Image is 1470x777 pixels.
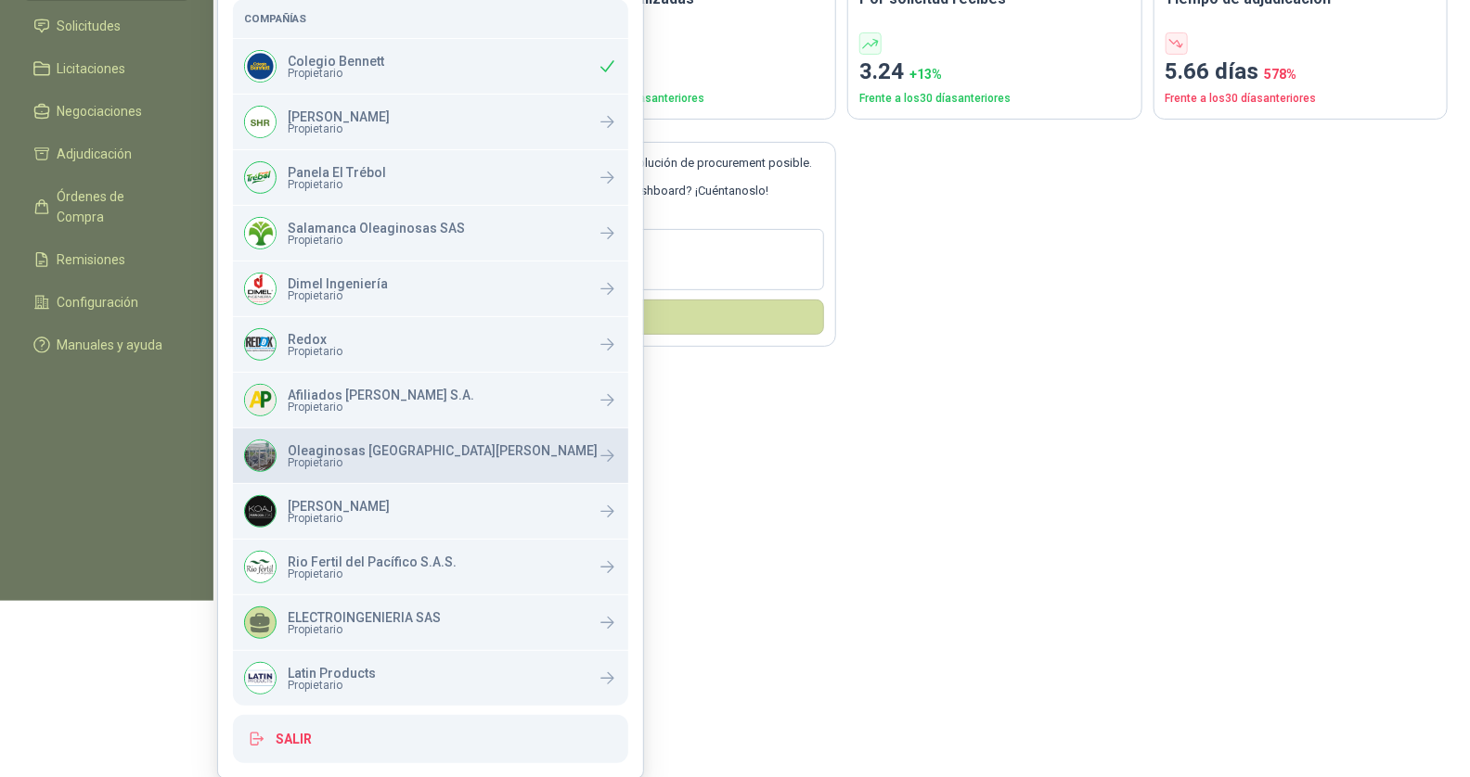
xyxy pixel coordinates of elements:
[1265,67,1297,82] span: 578 %
[58,101,143,121] span: Negociaciones
[1166,90,1437,108] p: Frente a los 30 días anteriores
[233,595,628,650] a: ELECTROINGENIERIA SASPropietario
[554,90,825,108] p: Frente a los 30 días anteriores
[245,329,276,360] img: Company Logo
[22,179,191,235] a: Órdenes de Compra
[288,68,384,79] span: Propietario
[288,388,474,401] p: Afiliados [PERSON_NAME] S.A.
[22,285,191,320] a: Configuración
[859,90,1130,108] p: Frente a los 30 días anteriores
[288,235,465,246] span: Propietario
[233,39,628,94] div: Company LogoColegio BennettPropietario
[288,457,598,468] span: Propietario
[245,162,276,193] img: Company Logo
[288,401,474,413] span: Propietario
[245,496,276,527] img: Company Logo
[288,179,386,190] span: Propietario
[22,327,191,363] a: Manuales y ayuda
[233,484,628,539] a: Company Logo[PERSON_NAME]Propietario
[288,290,388,301] span: Propietario
[244,10,617,27] h5: Compañías
[22,51,191,86] a: Licitaciones
[22,94,191,129] a: Negociaciones
[58,58,126,79] span: Licitaciones
[58,292,139,312] span: Configuración
[288,55,384,68] p: Colegio Bennett
[245,552,276,582] img: Company Logo
[245,440,276,471] img: Company Logo
[233,540,628,594] a: Company LogoRio Fertil del Pacífico S.A.S.Propietario
[245,51,276,82] img: Company Logo
[245,274,276,304] img: Company Logo
[245,218,276,248] img: Company Logo
[233,261,628,316] a: Company LogoDimel IngenieríaPropietario
[288,110,390,123] p: [PERSON_NAME]
[288,624,441,635] span: Propietario
[1166,55,1437,90] p: 5.66 días
[22,8,191,44] a: Solicitudes
[909,67,942,82] span: + 13 %
[233,651,628,706] a: Company LogoLatin ProductsPropietario
[58,249,126,270] span: Remisiones
[554,55,825,90] p: 276
[233,715,628,763] button: Salir
[288,555,457,568] p: Rio Fertil del Pacífico S.A.S.
[233,428,628,483] a: Company LogoOleaginosas [GEOGRAPHIC_DATA][PERSON_NAME]Propietario
[245,107,276,137] img: Company Logo
[288,277,388,290] p: Dimel Ingeniería
[288,333,342,346] p: Redox
[288,568,457,580] span: Propietario
[288,680,376,691] span: Propietario
[288,444,598,457] p: Oleaginosas [GEOGRAPHIC_DATA][PERSON_NAME]
[288,611,441,624] p: ELECTROINGENIERIA SAS
[58,16,122,36] span: Solicitudes
[58,186,174,227] span: Órdenes de Compra
[288,346,342,357] span: Propietario
[22,136,191,172] a: Adjudicación
[233,206,628,261] a: Company LogoSalamanca Oleaginosas SASPropietario
[288,500,390,513] p: [PERSON_NAME]
[58,144,133,164] span: Adjudicación
[288,667,376,680] p: Latin Products
[859,55,1130,90] p: 3.24
[233,317,628,372] a: Company LogoRedoxPropietario
[233,373,628,427] a: Company LogoAfiliados [PERSON_NAME] S.A.Propietario
[233,95,628,149] a: Company Logo[PERSON_NAME]Propietario
[288,123,390,134] span: Propietario
[245,385,276,415] img: Company Logo
[288,222,465,235] p: Salamanca Oleaginosas SAS
[233,150,628,205] a: Company LogoPanela El TrébolPropietario
[58,335,163,355] span: Manuales y ayuda
[245,663,276,694] img: Company Logo
[288,166,386,179] p: Panela El Trébol
[288,513,390,524] span: Propietario
[22,242,191,277] a: Remisiones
